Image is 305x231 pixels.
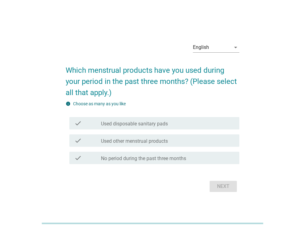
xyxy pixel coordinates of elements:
[74,120,82,127] i: check
[74,154,82,162] i: check
[193,45,209,50] div: English
[74,137,82,144] i: check
[66,59,239,98] h2: Which menstrual products have you used during your period in the past three months? (Please selec...
[73,101,126,106] label: Choose as many as you like
[101,138,168,144] label: Used other menstrual products
[101,121,168,127] label: Used disposable sanitary pads
[232,44,239,51] i: arrow_drop_down
[101,155,186,162] label: No period during the past three months
[66,101,71,106] i: info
